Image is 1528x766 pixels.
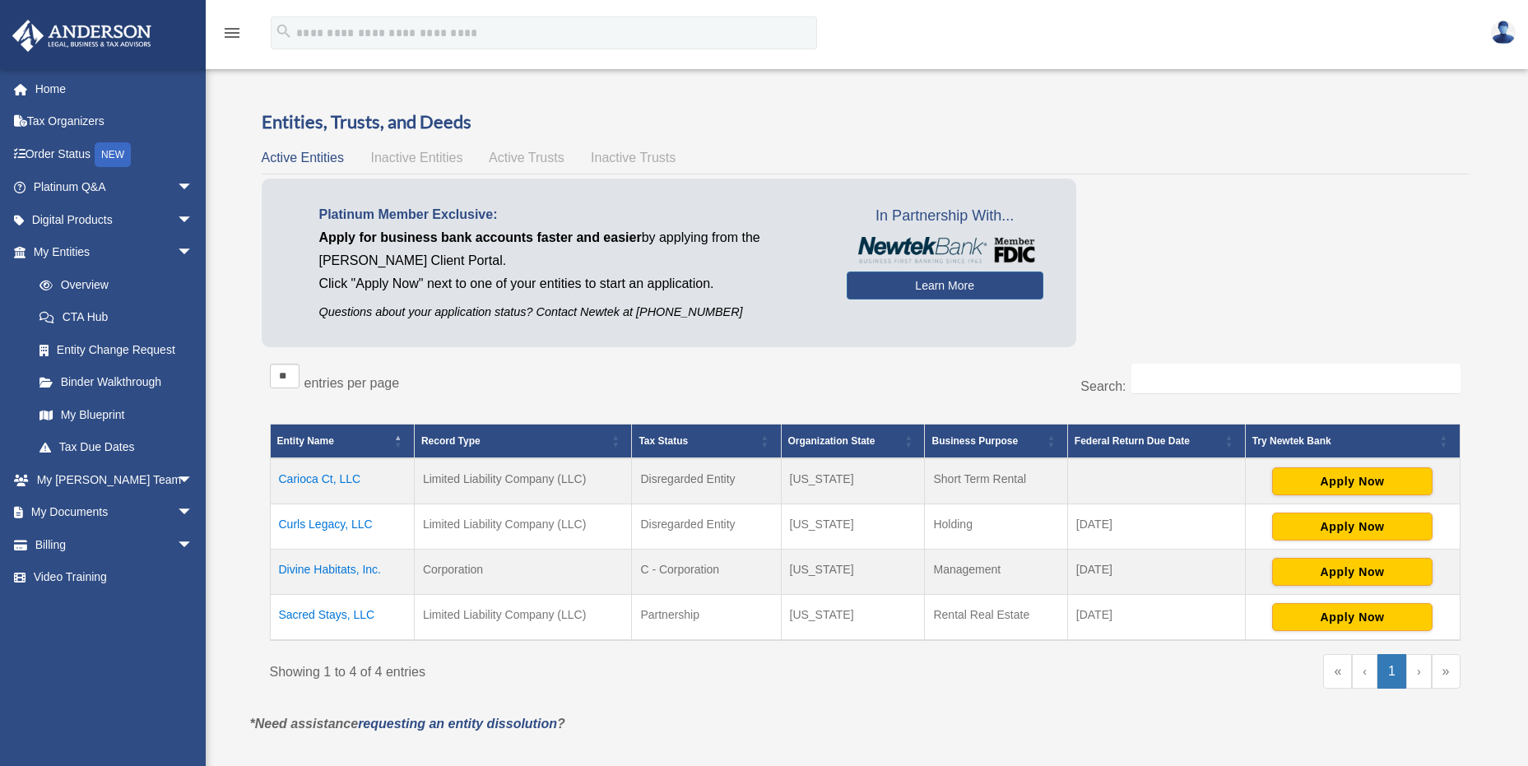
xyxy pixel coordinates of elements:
[925,504,1067,550] td: Holding
[781,425,925,459] th: Organization State: Activate to sort
[12,171,218,204] a: Platinum Q&Aarrow_drop_down
[222,29,242,43] a: menu
[925,550,1067,595] td: Management
[1067,595,1245,641] td: [DATE]
[925,595,1067,641] td: Rental Real Estate
[1075,435,1190,447] span: Federal Return Due Date
[23,268,202,301] a: Overview
[632,550,781,595] td: C - Corporation
[1067,425,1245,459] th: Federal Return Due Date: Activate to sort
[847,203,1043,230] span: In Partnership With...
[1406,654,1432,689] a: Next
[7,20,156,52] img: Anderson Advisors Platinum Portal
[847,272,1043,299] a: Learn More
[275,22,293,40] i: search
[12,137,218,171] a: Order StatusNEW
[414,504,632,550] td: Limited Liability Company (LLC)
[12,72,218,105] a: Home
[319,203,822,226] p: Platinum Member Exclusive:
[781,550,925,595] td: [US_STATE]
[1272,603,1433,631] button: Apply Now
[12,236,210,269] a: My Entitiesarrow_drop_down
[177,496,210,530] span: arrow_drop_down
[270,550,414,595] td: Divine Habitats, Inc.
[1432,654,1461,689] a: Last
[632,425,781,459] th: Tax Status: Activate to sort
[12,561,218,594] a: Video Training
[270,425,414,459] th: Entity Name: Activate to invert sorting
[12,528,218,561] a: Billingarrow_drop_down
[319,230,642,244] span: Apply for business bank accounts faster and easier
[781,458,925,504] td: [US_STATE]
[1377,654,1406,689] a: 1
[1272,513,1433,541] button: Apply Now
[270,654,853,684] div: Showing 1 to 4 of 4 entries
[177,236,210,270] span: arrow_drop_down
[12,203,218,236] a: Digital Productsarrow_drop_down
[1272,558,1433,586] button: Apply Now
[270,595,414,641] td: Sacred Stays, LLC
[591,151,676,165] span: Inactive Trusts
[177,203,210,237] span: arrow_drop_down
[1245,425,1460,459] th: Try Newtek Bank : Activate to sort
[925,458,1067,504] td: Short Term Rental
[12,496,218,529] a: My Documentsarrow_drop_down
[95,142,131,167] div: NEW
[262,109,1469,135] h3: Entities, Trusts, and Deeds
[177,528,210,562] span: arrow_drop_down
[632,504,781,550] td: Disregarded Entity
[23,301,210,334] a: CTA Hub
[489,151,564,165] span: Active Trusts
[1491,21,1516,44] img: User Pic
[925,425,1067,459] th: Business Purpose: Activate to sort
[177,463,210,497] span: arrow_drop_down
[1352,654,1377,689] a: Previous
[1272,467,1433,495] button: Apply Now
[414,595,632,641] td: Limited Liability Company (LLC)
[1323,654,1352,689] a: First
[414,458,632,504] td: Limited Liability Company (LLC)
[319,226,822,272] p: by applying from the [PERSON_NAME] Client Portal.
[1067,550,1245,595] td: [DATE]
[931,435,1018,447] span: Business Purpose
[632,458,781,504] td: Disregarded Entity
[414,550,632,595] td: Corporation
[23,333,210,366] a: Entity Change Request
[319,302,822,323] p: Questions about your application status? Contact Newtek at [PHONE_NUMBER]
[222,23,242,43] i: menu
[781,504,925,550] td: [US_STATE]
[277,435,334,447] span: Entity Name
[262,151,344,165] span: Active Entities
[639,435,688,447] span: Tax Status
[1080,379,1126,393] label: Search:
[270,504,414,550] td: Curls Legacy, LLC
[370,151,462,165] span: Inactive Entities
[414,425,632,459] th: Record Type: Activate to sort
[23,366,210,399] a: Binder Walkthrough
[270,458,414,504] td: Carioca Ct, LLC
[319,272,822,295] p: Click "Apply Now" next to one of your entities to start an application.
[12,463,218,496] a: My [PERSON_NAME] Teamarrow_drop_down
[23,431,210,464] a: Tax Due Dates
[177,171,210,205] span: arrow_drop_down
[1252,431,1435,451] div: Try Newtek Bank
[788,435,875,447] span: Organization State
[250,717,565,731] em: *Need assistance ?
[421,435,481,447] span: Record Type
[304,376,400,390] label: entries per page
[12,105,218,138] a: Tax Organizers
[23,398,210,431] a: My Blueprint
[632,595,781,641] td: Partnership
[358,717,557,731] a: requesting an entity dissolution
[781,595,925,641] td: [US_STATE]
[855,237,1035,263] img: NewtekBankLogoSM.png
[1067,504,1245,550] td: [DATE]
